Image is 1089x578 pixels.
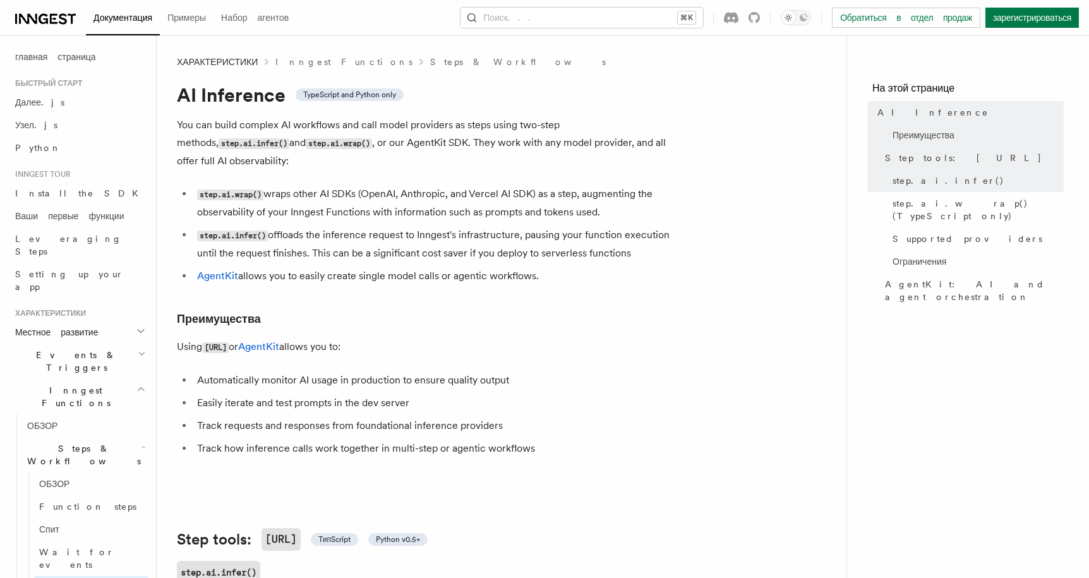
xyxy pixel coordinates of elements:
[177,338,682,356] p: Using or allows you to:
[318,534,351,545] span: ТипScript
[10,114,148,136] a: Узел.js
[193,185,682,221] li: wraps other AI SDKs (OpenAI, Anthropic, and Vercel AI SDK) as a step, augmenting the observabilit...
[197,270,238,282] a: AgentKit
[376,534,420,545] span: Python v0.5+
[10,136,148,159] a: Python
[39,502,136,512] span: Function steps
[39,479,69,489] span: ОБЗОР
[15,234,122,256] span: Leveraging Steps
[893,197,1064,222] span: step.ai.wrap() (TypeScript only)
[880,147,1064,169] a: Step tools: [URL]
[832,8,980,28] a: Обратиться в отдел продаж
[15,211,124,221] span: Ваши первые функции
[238,340,279,352] a: AgentKit
[10,384,136,409] span: Inngest Functions
[10,326,98,339] span: Местное развитие
[202,342,229,353] code: [URL]
[303,90,396,100] span: TypeScript and Python only
[887,227,1064,250] a: Supported providers
[880,273,1064,308] a: AgentKit: AI and agent orchestration
[15,97,64,107] span: Далее.js
[887,192,1064,227] a: step.ai.wrap() (TypeScript only)
[15,188,146,198] span: Install the SDK
[262,528,301,551] code: [URL]
[15,51,96,63] span: главная страница
[10,45,148,68] a: главная страница
[887,250,1064,273] a: Ограничения
[872,81,1064,101] h4: На этой странице
[22,437,148,473] button: Steps & Workflows
[887,169,1064,192] a: step.ai.infer()
[193,417,682,435] li: Track requests and responses from foundational inference providers
[10,349,138,374] span: Events & Triggers
[10,91,148,114] a: Далее.js
[39,524,59,534] span: Спит
[214,4,296,34] a: Набор агентов
[678,11,695,24] kbd: ⌘K
[34,518,148,541] a: Спит
[10,321,148,344] button: Местное развитие
[15,120,57,130] span: Узел.js
[197,231,268,241] code: step.ai.infer()
[10,379,148,414] button: Inngest Functions
[10,344,148,379] button: Events & Triggers
[10,78,82,88] span: БЫСТРЫЙ СТАРТ
[177,83,682,106] h1: AI Inference
[10,308,86,318] span: ХАРАКТЕРИСТИКИ
[893,129,954,141] span: Преимущества
[193,394,682,412] li: Easily iterate and test prompts in the dev server
[197,190,263,200] code: step.ai.wrap()
[219,138,289,149] code: step.ai.infer()
[781,10,811,25] button: Переключить темный режим
[10,263,148,298] a: Setting up your app
[10,169,71,179] span: Inngest tour
[15,269,124,292] span: Setting up your app
[15,143,61,153] span: Python
[177,310,261,328] a: Преимущества
[22,442,141,467] span: Steps & Workflows
[34,473,148,495] a: ОБЗОР
[177,528,428,551] a: Step tools:[URL] ТипScript Python v0.5+
[93,13,152,23] span: Документация
[27,421,57,431] span: ОБЗОР
[193,371,682,389] li: Automatically monitor AI usage in production to ensure quality output
[193,226,682,262] li: offloads the inference request to Inngest's infrastructure, pausing your function execution until...
[872,101,1064,124] a: AI Inference
[193,267,682,285] li: allows you to easily create single model calls or agentic workflows.
[893,255,946,268] span: Ограничения
[34,495,148,518] a: Function steps
[430,56,606,68] a: Steps & Workflows
[885,152,1042,164] span: Step tools: [URL]
[177,56,258,68] span: ХАРАКТЕРИСТИКИ
[34,541,148,576] a: Wait for events
[877,106,989,119] span: AI Inference
[177,116,682,170] p: You can build complex AI workflows and call model providers as steps using two-step methods, and ...
[39,547,114,570] span: Wait for events
[275,56,412,68] a: Inngest Functions
[893,174,1004,187] span: step.ai.infer()
[221,13,289,23] span: Набор агентов
[10,227,148,263] a: Leveraging Steps
[86,4,160,35] a: Документация
[460,8,703,28] button: Поиск...⌘K
[22,414,148,437] a: ОБЗОР
[10,205,148,227] a: Ваши первые функции
[10,182,148,205] a: Install the SDK
[985,8,1079,28] a: зарегистрироваться
[167,13,206,23] span: Примеры
[893,232,1042,245] span: Supported providers
[160,4,214,34] a: Примеры
[306,138,372,149] code: step.ai.wrap()
[193,440,682,457] li: Track how inference calls work together in multi-step or agentic workflows
[887,124,1064,147] a: Преимущества
[885,278,1064,303] span: AgentKit: AI and agent orchestration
